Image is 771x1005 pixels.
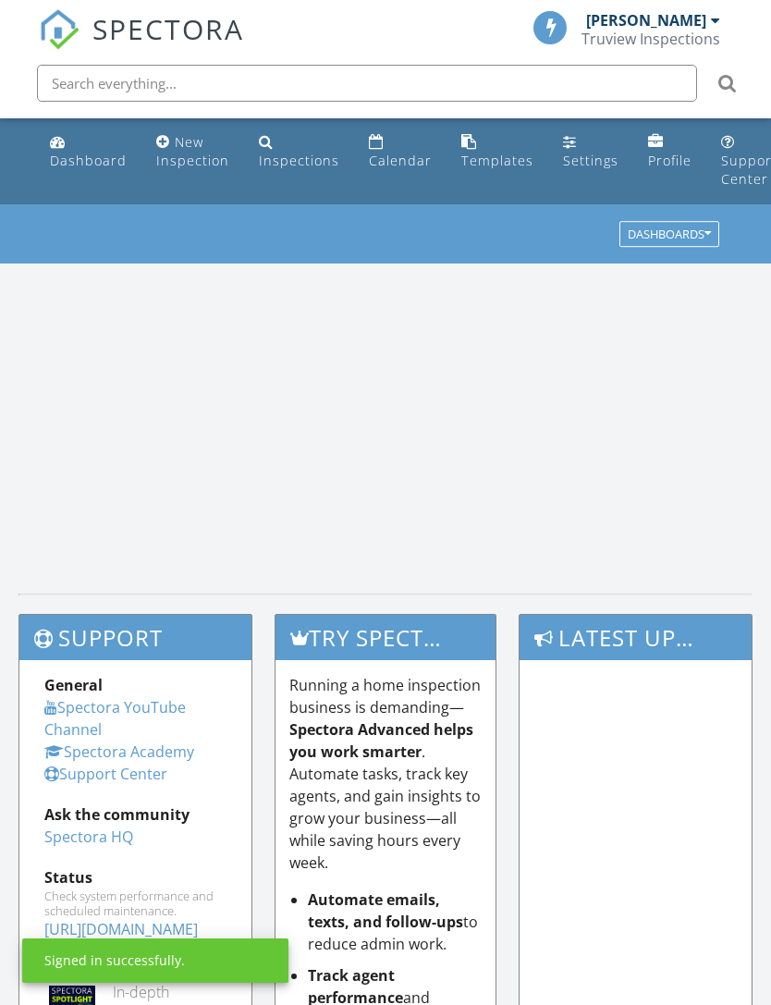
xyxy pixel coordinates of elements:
p: Running a home inspection business is demanding— . Automate tasks, track key agents, and gain ins... [289,674,483,874]
div: Calendar [369,152,432,169]
a: Spectora HQ [44,827,133,847]
div: Templates [461,152,533,169]
div: Inspections [259,152,339,169]
a: Support Center [44,764,167,784]
a: Spectora YouTube Channel [44,697,186,740]
a: New Inspection [149,126,237,178]
a: Spectora Academy [44,741,194,762]
div: Truview Inspections [581,30,720,48]
span: SPECTORA [92,9,244,48]
strong: Automate emails, texts, and follow-ups [308,889,463,932]
a: [URL][DOMAIN_NAME] [44,919,198,939]
li: to reduce admin work. [308,889,483,955]
input: Search everything... [37,65,697,102]
div: Signed in successfully. [44,951,185,970]
a: SPECTORA [39,25,244,64]
a: Dashboard [43,126,134,178]
div: Status [44,866,226,889]
div: Dashboards [628,228,711,241]
a: Templates [454,126,541,178]
div: Check system performance and scheduled maintenance. [44,889,226,918]
div: [PERSON_NAME] [586,11,706,30]
div: Profile [648,152,691,169]
div: Settings [563,152,618,169]
h3: Latest Updates [520,615,752,660]
h3: Try spectora advanced [DATE] [275,615,496,660]
a: Calendar [361,126,439,178]
strong: Spectora Advanced helps you work smarter [289,719,473,762]
a: Settings [556,126,626,178]
a: Inspections [251,126,347,178]
h3: Support [19,615,251,660]
div: Ask the community [44,803,226,826]
a: Company Profile [641,126,699,178]
button: Dashboards [619,222,719,248]
div: Dashboard [50,152,127,169]
div: New Inspection [156,133,229,169]
strong: General [44,675,103,695]
img: The Best Home Inspection Software - Spectora [39,9,80,50]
